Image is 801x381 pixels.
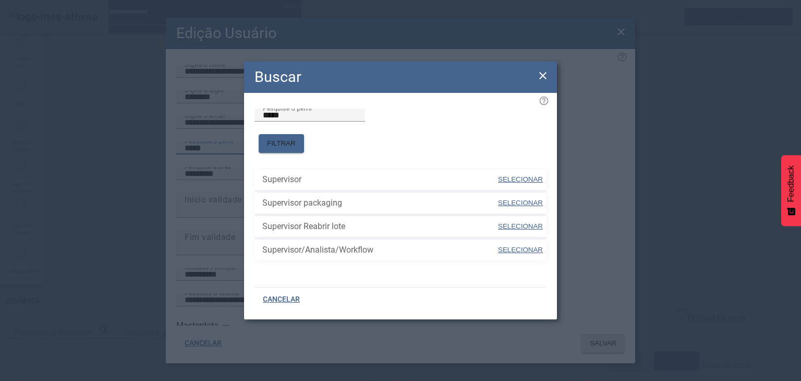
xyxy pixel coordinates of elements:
[498,222,543,230] span: SELECIONAR
[262,220,497,233] span: Supervisor Reabrir lote
[262,197,497,209] span: Supervisor packaging
[267,138,296,149] span: FILTRAR
[254,290,308,309] button: CANCELAR
[497,170,544,189] button: SELECIONAR
[263,294,300,305] span: CANCELAR
[254,66,301,88] h2: Buscar
[262,173,497,186] span: Supervisor
[498,199,543,207] span: SELECIONAR
[259,134,304,153] button: FILTRAR
[497,217,544,236] button: SELECIONAR
[263,104,312,112] mat-label: Pesquise o perfil
[262,244,497,256] span: Supervisor/Analista/Workflow
[498,246,543,254] span: SELECIONAR
[781,155,801,226] button: Feedback - Mostrar pesquisa
[498,175,543,183] span: SELECIONAR
[497,241,544,259] button: SELECIONAR
[497,194,544,212] button: SELECIONAR
[786,165,796,202] span: Feedback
